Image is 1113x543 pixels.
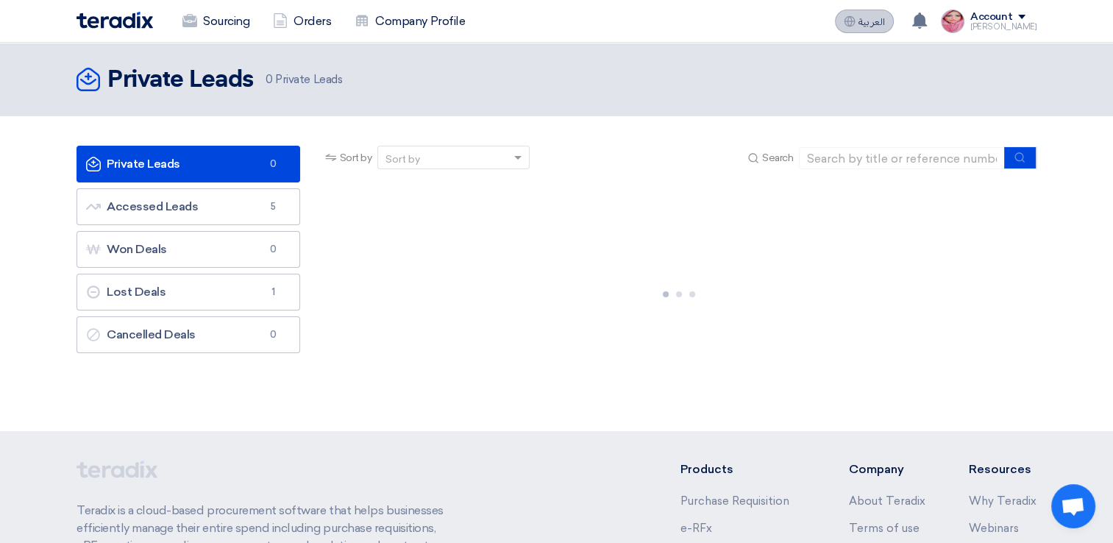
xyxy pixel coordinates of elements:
[835,10,894,33] button: العربية
[680,494,789,508] a: Purchase Requisition
[858,17,885,27] span: العربية
[266,73,273,86] span: 0
[107,65,254,95] h2: Private Leads
[680,522,712,535] a: e-RFx
[171,5,261,38] a: Sourcing
[848,522,919,535] a: Terms of use
[969,522,1019,535] a: Webinars
[77,316,300,353] a: Cancelled Deals0
[77,231,300,268] a: Won Deals0
[680,461,805,478] li: Products
[264,157,282,171] span: 0
[848,494,925,508] a: About Teradix
[266,71,342,88] span: Private Leads
[385,152,420,167] div: Sort by
[264,242,282,257] span: 0
[261,5,343,38] a: Orders
[969,461,1036,478] li: Resources
[77,188,300,225] a: Accessed Leads5
[970,11,1012,24] div: Account
[340,150,372,166] span: Sort by
[848,461,925,478] li: Company
[969,494,1036,508] a: Why Teradix
[77,274,300,310] a: Lost Deals1
[77,146,300,182] a: Private Leads0
[77,12,153,29] img: Teradix logo
[941,10,964,33] img: WhatsApp_Image__at_cbdf_1751464265789.jpg
[264,327,282,342] span: 0
[343,5,477,38] a: Company Profile
[762,150,793,166] span: Search
[799,147,1005,169] input: Search by title or reference number
[970,23,1036,31] div: [PERSON_NAME]
[1051,484,1095,528] a: Open chat
[264,285,282,299] span: 1
[264,199,282,214] span: 5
